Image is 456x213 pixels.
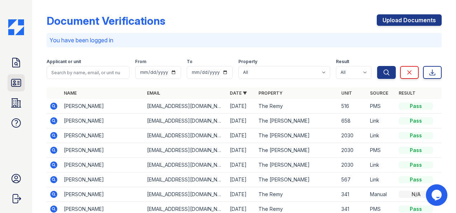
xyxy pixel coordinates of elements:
[258,90,282,96] a: Property
[227,114,256,128] td: [DATE]
[61,143,144,158] td: [PERSON_NAME]
[144,114,227,128] td: [EMAIL_ADDRESS][DOMAIN_NAME]
[426,184,449,206] iframe: chat widget
[147,90,160,96] a: Email
[256,143,338,158] td: The [PERSON_NAME]
[338,187,367,202] td: 341
[370,90,388,96] a: Source
[8,19,24,35] img: CE_Icon_Blue-c292c112584629df590d857e76928e9f676e5b41ef8f769ba2f05ee15b207248.png
[338,114,367,128] td: 658
[367,158,396,172] td: Link
[256,99,338,114] td: The Remy
[144,172,227,187] td: [EMAIL_ADDRESS][DOMAIN_NAME]
[367,99,396,114] td: PMS
[227,99,256,114] td: [DATE]
[187,59,193,65] label: To
[135,59,146,65] label: From
[399,90,415,96] a: Result
[399,117,433,124] div: Pass
[367,128,396,143] td: Link
[256,128,338,143] td: The [PERSON_NAME]
[336,59,349,65] label: Result
[399,147,433,154] div: Pass
[256,114,338,128] td: The [PERSON_NAME]
[61,158,144,172] td: [PERSON_NAME]
[144,99,227,114] td: [EMAIL_ADDRESS][DOMAIN_NAME]
[399,205,433,213] div: Pass
[367,187,396,202] td: Manual
[61,128,144,143] td: [PERSON_NAME]
[256,172,338,187] td: The [PERSON_NAME]
[144,128,227,143] td: [EMAIL_ADDRESS][DOMAIN_NAME]
[47,14,165,27] div: Document Verifications
[227,187,256,202] td: [DATE]
[230,90,247,96] a: Date ▼
[227,158,256,172] td: [DATE]
[49,36,439,44] p: You have been logged in
[61,172,144,187] td: [PERSON_NAME]
[399,176,433,183] div: Pass
[338,128,367,143] td: 2030
[144,158,227,172] td: [EMAIL_ADDRESS][DOMAIN_NAME]
[61,187,144,202] td: [PERSON_NAME]
[227,128,256,143] td: [DATE]
[256,187,338,202] td: The Remy
[399,132,433,139] div: Pass
[256,158,338,172] td: The [PERSON_NAME]
[64,90,77,96] a: Name
[338,158,367,172] td: 2030
[399,103,433,110] div: Pass
[399,161,433,169] div: Pass
[47,59,81,65] label: Applicant or unit
[227,143,256,158] td: [DATE]
[338,143,367,158] td: 2030
[61,99,144,114] td: [PERSON_NAME]
[238,59,257,65] label: Property
[367,143,396,158] td: PMS
[367,172,396,187] td: Link
[341,90,352,96] a: Unit
[227,172,256,187] td: [DATE]
[367,114,396,128] td: Link
[377,14,442,26] a: Upload Documents
[47,66,129,79] input: Search by name, email, or unit number
[61,114,144,128] td: [PERSON_NAME]
[144,143,227,158] td: [EMAIL_ADDRESS][DOMAIN_NAME]
[399,191,433,198] div: N/A
[338,172,367,187] td: 567
[338,99,367,114] td: 516
[144,187,227,202] td: [EMAIL_ADDRESS][DOMAIN_NAME]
